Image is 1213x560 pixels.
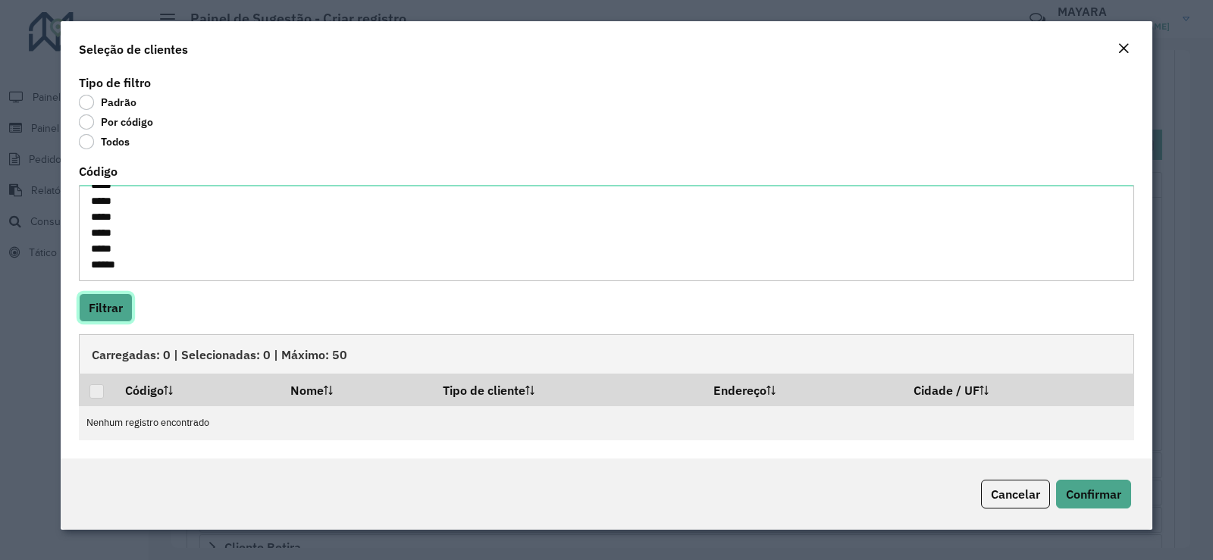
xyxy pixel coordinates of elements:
th: Tipo de cliente [432,374,703,405]
label: Padrão [79,95,136,110]
th: Código [114,374,280,405]
button: Confirmar [1056,480,1131,508]
button: Close [1113,39,1134,59]
button: Filtrar [79,293,133,322]
th: Cidade / UF [903,374,1133,405]
label: Por código [79,114,153,130]
span: Confirmar [1066,486,1121,502]
em: Fechar [1117,42,1130,55]
label: Todos [79,134,130,149]
button: Cancelar [981,480,1050,508]
th: Nome [280,374,432,405]
h4: Seleção de clientes [79,40,188,58]
label: Tipo de filtro [79,74,151,92]
td: Nenhum registro encontrado [79,406,1134,440]
div: Carregadas: 0 | Selecionadas: 0 | Máximo: 50 [79,334,1134,374]
span: Cancelar [991,486,1040,502]
label: Código [79,162,118,180]
th: Endereço [704,374,904,405]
